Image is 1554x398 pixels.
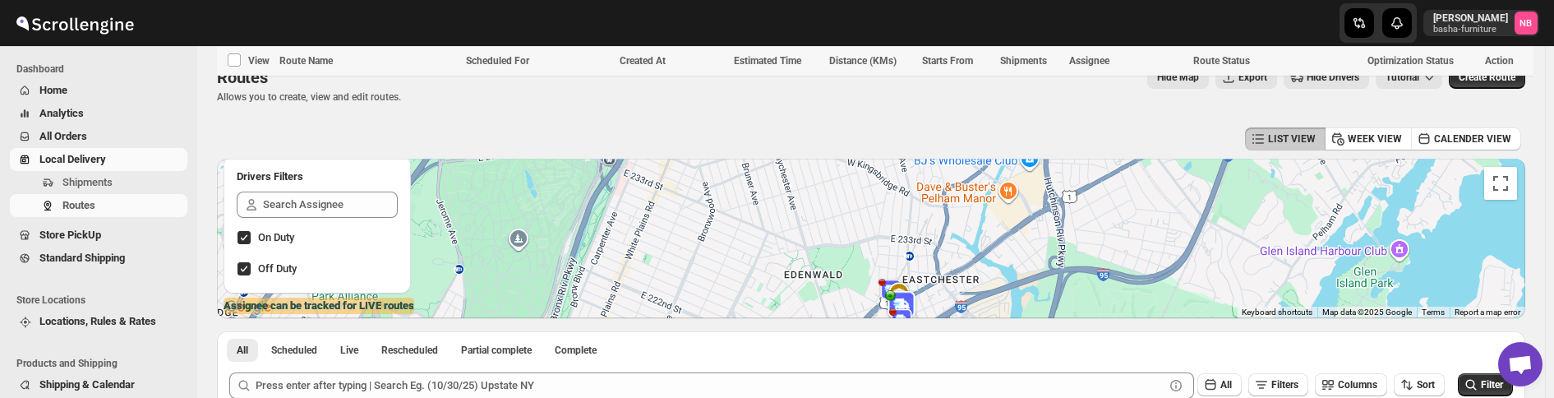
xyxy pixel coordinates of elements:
p: Allows you to create, view and edit routes. [217,90,401,104]
span: Live [340,344,358,357]
span: Partial complete [461,344,532,357]
a: Report a map error [1455,308,1520,317]
span: Route Name [279,55,333,67]
button: Toggle fullscreen view [1484,167,1517,200]
span: Hide Map [1157,71,1199,84]
div: Open chat [1498,342,1542,386]
button: Filter [1458,373,1513,396]
button: Shipments [10,171,187,194]
span: Nael Basha [1515,12,1538,35]
span: Local Delivery [39,153,106,165]
button: All Orders [10,125,187,148]
span: Home [39,84,67,96]
button: Create Route [1449,66,1525,89]
span: All [1220,379,1232,391]
span: LIST VIEW [1268,132,1316,146]
span: Shipping & Calendar [39,378,135,391]
span: Rescheduled [381,344,438,357]
img: ScrollEngine [13,2,136,44]
button: Export [1215,66,1277,89]
button: Map action label [1147,66,1209,89]
h2: Drivers Filters [237,169,398,185]
span: Shipments [1000,55,1047,67]
span: Tutorial [1386,72,1419,83]
span: Scheduled For [466,55,529,67]
a: Terms (opens in new tab) [1422,308,1445,317]
span: Assignee [1069,55,1109,67]
button: All [1197,373,1242,396]
span: Create Route [1459,71,1515,84]
button: Tutorial [1376,66,1442,89]
span: View [248,55,270,67]
a: Open this area in Google Maps (opens a new window) [221,297,275,318]
span: Complete [555,344,597,357]
button: Keyboard shortcuts [1242,307,1312,318]
button: LIST VIEW [1245,127,1326,150]
button: Shipping & Calendar [10,373,187,396]
button: All routes [227,339,258,362]
span: Store Locations [16,294,189,307]
button: Hide Drivers [1284,66,1369,89]
span: Columns [1338,379,1377,391]
p: [PERSON_NAME] [1433,12,1508,25]
button: Filters [1248,373,1308,396]
span: Export [1238,71,1267,84]
label: Assignee can be tracked for LIVE routes [224,298,414,314]
span: Map data ©2025 Google [1322,308,1412,317]
button: Locations, Rules & Rates [10,310,187,333]
button: Home [10,79,187,102]
span: Store PickUp [39,229,101,241]
button: Analytics [10,102,187,125]
span: All Orders [39,130,87,142]
span: Action [1485,55,1514,67]
span: Standard Shipping [39,252,125,264]
span: All [237,344,248,357]
span: Analytics [39,107,84,119]
span: Distance (KMs) [829,55,897,67]
span: Routes [62,199,95,211]
input: Search Assignee [263,192,398,218]
button: Sort [1394,373,1445,396]
span: Off Duty [258,262,297,275]
span: Dashboard [16,62,189,76]
span: Sort [1417,379,1435,391]
span: Products and Shipping [16,357,189,370]
img: Google [221,297,275,318]
span: Created At [620,55,666,67]
p: basha-furniture [1433,25,1508,35]
button: CALENDER VIEW [1411,127,1521,150]
span: Filter [1481,379,1503,391]
span: Hide Drivers [1307,71,1359,84]
span: Filters [1271,379,1298,391]
button: Routes [10,194,187,217]
span: Shipments [62,176,113,188]
span: CALENDER VIEW [1434,132,1511,146]
span: Routes [217,67,268,87]
span: WEEK VIEW [1348,132,1402,146]
span: On Duty [258,231,294,243]
span: Estimated Time [734,55,801,67]
button: User menu [1423,10,1539,36]
text: NB [1520,18,1533,29]
button: WEEK VIEW [1325,127,1412,150]
button: Columns [1315,373,1387,396]
span: Scheduled [271,344,317,357]
span: Route Status [1193,55,1250,67]
span: Starts From [922,55,973,67]
span: Optimization Status [1367,55,1454,67]
span: Locations, Rules & Rates [39,315,156,327]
